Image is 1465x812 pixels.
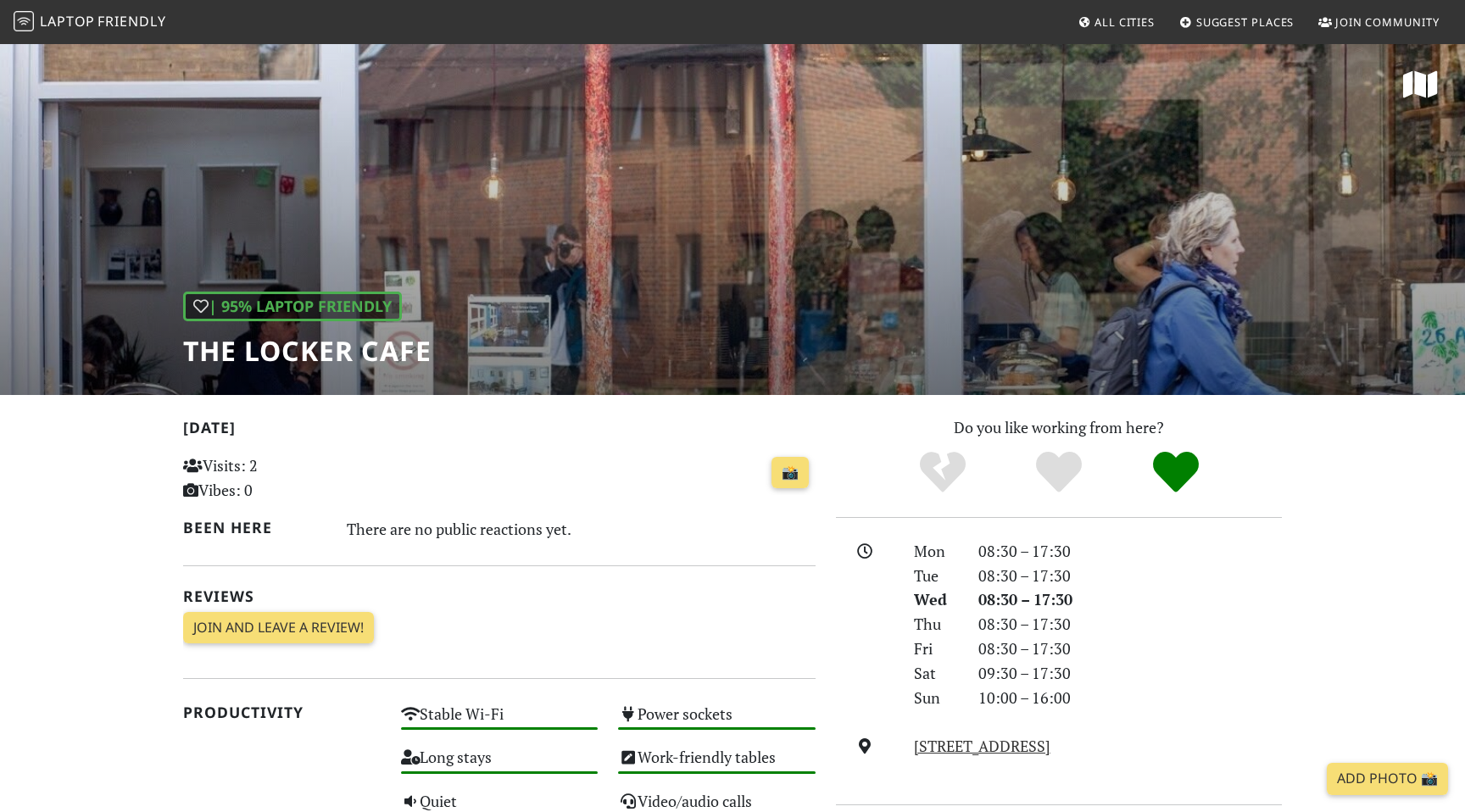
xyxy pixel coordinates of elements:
[14,8,166,37] a: LaptopFriendly LaptopFriendly
[608,743,826,787] div: Work-friendly tables
[904,564,968,588] div: Tue
[14,11,34,31] img: LaptopFriendly
[183,292,402,321] div: | 95% Laptop Friendly
[391,700,609,743] div: Stable Wi-Fi
[40,12,95,31] span: Laptop
[968,564,1292,588] div: 08:30 – 17:30
[904,661,968,686] div: Sat
[1173,7,1301,37] a: Suggest Places
[183,453,381,503] p: Visits: 2 Vibes: 0
[1312,7,1446,37] a: Join Community
[836,415,1282,440] p: Do you like working from here?
[1327,763,1448,795] a: Add Photo 📸
[904,539,968,564] div: Mon
[968,587,1292,612] div: 08:30 – 17:30
[968,686,1292,710] div: 10:00 – 16:00
[183,704,381,721] h2: Productivity
[183,419,816,443] h2: [DATE]
[914,736,1050,756] a: [STREET_ADDRESS]
[904,612,968,637] div: Thu
[968,661,1292,686] div: 09:30 – 17:30
[1196,14,1295,30] span: Suggest Places
[968,637,1292,661] div: 08:30 – 17:30
[771,457,809,489] a: 📸
[904,587,968,612] div: Wed
[1000,449,1117,496] div: Yes
[183,519,326,537] h2: Been here
[183,612,374,644] a: Join and leave a review!
[608,700,826,743] div: Power sockets
[391,743,609,787] div: Long stays
[968,539,1292,564] div: 08:30 – 17:30
[183,587,816,605] h2: Reviews
[904,637,968,661] div: Fri
[1095,14,1155,30] span: All Cities
[904,686,968,710] div: Sun
[97,12,165,31] span: Friendly
[347,515,816,542] div: There are no public reactions yet.
[183,335,432,367] h1: The Locker Cafe
[1335,14,1440,30] span: Join Community
[1071,7,1161,37] a: All Cities
[968,612,1292,637] div: 08:30 – 17:30
[884,449,1001,496] div: No
[1117,449,1234,496] div: Definitely!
